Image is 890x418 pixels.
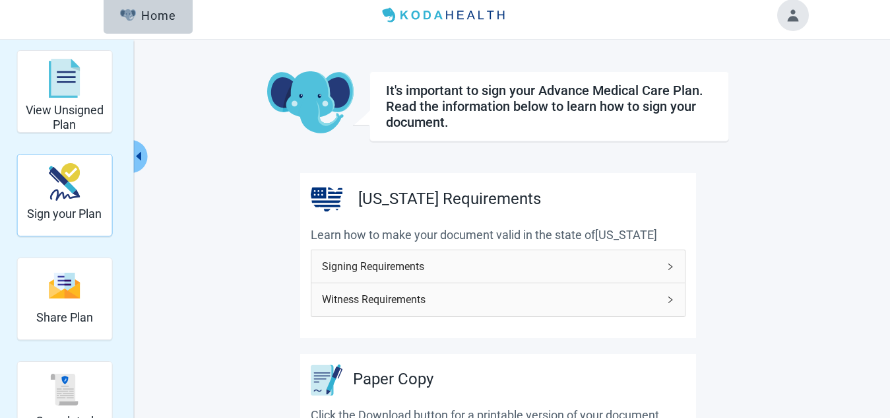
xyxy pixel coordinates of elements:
[377,5,513,26] img: Koda Health
[120,9,137,21] img: Elephant
[311,226,685,244] p: Learn how to make your document valid in the state of [US_STATE]
[49,163,80,201] img: make_plan_official-CpYJDfBD.svg
[27,207,102,221] h2: Sign your Plan
[49,59,80,98] img: svg%3e
[311,184,342,215] img: United States
[322,291,658,308] span: Witness Requirements
[358,187,541,212] h3: [US_STATE] Requirements
[22,103,106,131] h2: View Unsigned Plan
[666,296,674,304] span: right
[311,250,685,283] div: Signing Requirements
[120,9,177,22] div: Home
[16,50,112,133] div: View Unsigned Plan
[49,374,80,405] img: svg%3e
[666,263,674,271] span: right
[49,271,80,300] img: svg%3e
[267,71,354,135] img: Koda Elephant
[311,283,685,316] div: Witness Requirements
[353,367,433,392] h3: Paper Copy
[132,150,144,162] span: caret-left
[16,154,112,236] div: Sign your Plan
[311,365,342,396] img: Paper Copy
[322,258,658,275] span: Signing Requirements
[131,140,147,173] button: Collapse menu
[386,83,713,130] div: It's important to sign your Advance Medical Care Plan. Read the information below to learn how to...
[16,258,112,340] div: Share Plan
[36,310,93,325] h2: Share Plan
